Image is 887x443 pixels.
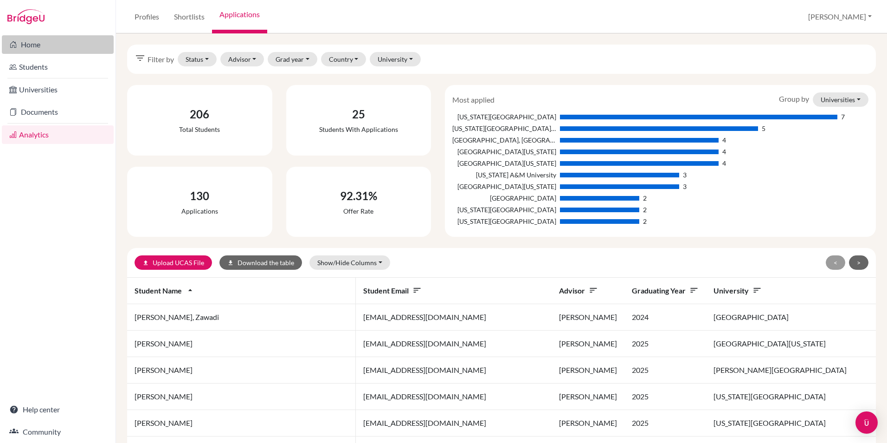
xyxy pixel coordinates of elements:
[552,410,624,436] td: [PERSON_NAME]
[683,170,687,180] div: 3
[722,158,726,168] div: 4
[179,124,220,134] div: Total students
[340,188,377,204] div: 92.31%
[722,147,726,156] div: 4
[356,357,552,384] td: [EMAIL_ADDRESS][DOMAIN_NAME]
[452,170,556,180] div: [US_STATE] A&M University
[321,52,366,66] button: Country
[452,147,556,156] div: [GEOGRAPHIC_DATA][US_STATE]
[356,384,552,410] td: [EMAIL_ADDRESS][DOMAIN_NAME]
[849,255,868,270] button: >
[135,52,146,64] i: filter_list
[135,255,212,270] a: uploadUpload UCAS File
[227,260,234,266] i: download
[127,304,356,331] td: [PERSON_NAME], Zawadi
[826,255,845,270] button: <
[309,255,390,270] button: Show/Hide Columns
[804,8,876,26] button: [PERSON_NAME]
[552,331,624,357] td: [PERSON_NAME]
[2,125,114,144] a: Analytics
[643,205,647,215] div: 2
[2,423,114,441] a: Community
[632,286,699,295] span: Graduating year
[181,206,218,216] div: Applications
[772,92,875,107] div: Group by
[452,182,556,191] div: [GEOGRAPHIC_DATA][US_STATE]
[452,216,556,226] div: [US_STATE][GEOGRAPHIC_DATA]
[452,205,556,215] div: [US_STATE][GEOGRAPHIC_DATA]
[135,286,195,295] span: Student name
[412,286,422,295] i: sort
[142,260,149,266] i: upload
[445,94,501,105] div: Most applied
[127,331,356,357] td: [PERSON_NAME]
[356,410,552,436] td: [EMAIL_ADDRESS][DOMAIN_NAME]
[319,106,398,123] div: 25
[683,182,687,191] div: 3
[452,124,556,133] div: [US_STATE][GEOGRAPHIC_DATA], [GEOGRAPHIC_DATA]
[127,357,356,384] td: [PERSON_NAME]
[2,400,114,419] a: Help center
[752,286,762,295] i: sort
[643,216,647,226] div: 2
[713,286,762,295] span: University
[179,106,220,123] div: 206
[2,58,114,76] a: Students
[452,112,556,122] div: [US_STATE][GEOGRAPHIC_DATA]
[452,158,556,168] div: [GEOGRAPHIC_DATA][US_STATE]
[722,135,726,145] div: 4
[855,411,878,434] div: Open Intercom Messenger
[340,206,377,216] div: Offer rate
[813,92,868,107] button: Universities
[356,304,552,331] td: [EMAIL_ADDRESS][DOMAIN_NAME]
[186,286,195,295] i: arrow_drop_up
[624,304,706,331] td: 2024
[2,103,114,121] a: Documents
[624,331,706,357] td: 2025
[552,384,624,410] td: [PERSON_NAME]
[363,286,422,295] span: Student email
[643,193,647,203] div: 2
[841,112,845,122] div: 7
[552,304,624,331] td: [PERSON_NAME]
[762,124,765,133] div: 5
[552,357,624,384] td: [PERSON_NAME]
[181,188,218,204] div: 130
[589,286,598,295] i: sort
[452,135,556,145] div: [GEOGRAPHIC_DATA], [GEOGRAPHIC_DATA]
[319,124,398,134] div: Students with applications
[219,255,302,270] button: downloadDownload the table
[452,193,556,203] div: [GEOGRAPHIC_DATA]
[356,331,552,357] td: [EMAIL_ADDRESS][DOMAIN_NAME]
[127,384,356,410] td: [PERSON_NAME]
[268,52,317,66] button: Grad year
[7,9,45,24] img: Bridge-U
[2,80,114,99] a: Universities
[2,35,114,54] a: Home
[148,54,174,65] span: Filter by
[127,410,356,436] td: [PERSON_NAME]
[624,410,706,436] td: 2025
[559,286,598,295] span: Advisor
[624,357,706,384] td: 2025
[220,52,264,66] button: Advisor
[689,286,699,295] i: sort
[624,384,706,410] td: 2025
[178,52,217,66] button: Status
[370,52,421,66] button: University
